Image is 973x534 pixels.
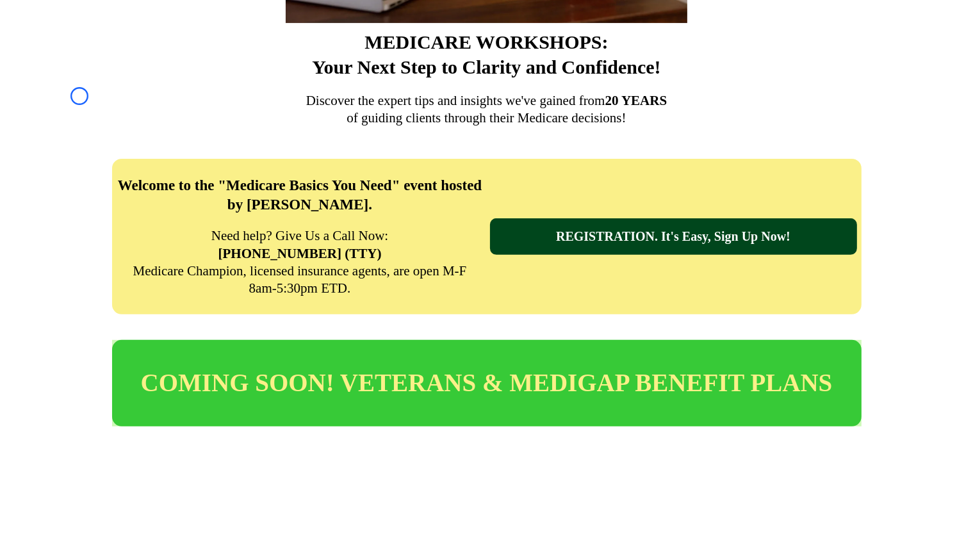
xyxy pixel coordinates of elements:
[141,369,833,396] span: COMING SOON! VETERANS & MEDIGAP BENEFIT PLANS
[490,218,857,255] a: REGISTRATION. It's Easy, Sign Up Now!
[605,93,667,108] strong: 20 YEARS
[115,109,858,127] p: of guiding clients through their Medicare decisions!
[129,227,471,245] p: Need help? Give Us a Call Now:
[218,246,382,261] strong: [PHONE_NUMBER] (TTY)
[364,31,608,53] strong: MEDICARE WORKSHOPS:
[312,56,660,77] strong: Your Next Step to Clarity and Confidence!
[129,263,471,298] p: Medicare Champion, licensed insurance agents, are open M-F 8am-5:30pm ETD.
[118,177,482,213] strong: Welcome to the "Medicare Basics You Need" event hosted by [PERSON_NAME].
[115,92,858,109] p: Discover the expert tips and insights we've gained from
[556,229,790,244] span: REGISTRATION. It's Easy, Sign Up Now!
